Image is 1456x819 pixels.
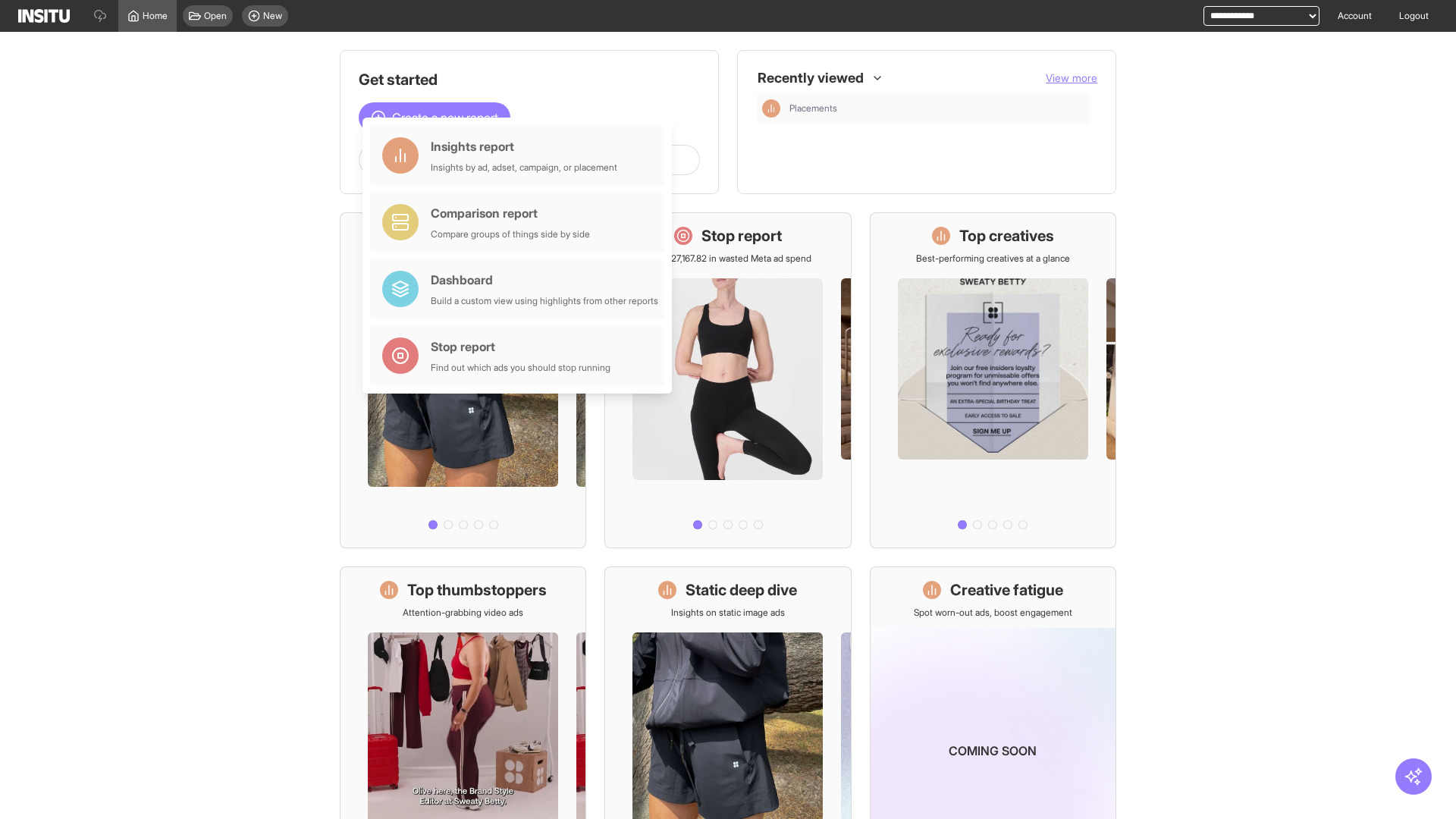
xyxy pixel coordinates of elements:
div: Insights by ad, adset, campaign, or placement [431,162,617,174]
div: Find out which ads you should stop running [431,362,610,374]
h1: Static deep dive [686,579,797,601]
span: New [263,10,282,22]
div: Stop report [431,337,610,356]
span: Open [204,10,227,22]
p: Insights on static image ads [671,607,785,619]
div: Build a custom view using highlights from other reports [431,295,658,307]
span: Create a new report [392,108,498,127]
p: Best-performing creatives at a glance [916,253,1070,265]
span: View more [1046,71,1097,84]
button: View more [1046,71,1097,86]
p: Attention-grabbing video ads [403,607,523,619]
a: What's live nowSee all active ads instantly [340,212,586,548]
span: Home [143,10,168,22]
a: Top creativesBest-performing creatives at a glance [870,212,1116,548]
div: Comparison report [431,204,590,222]
div: Dashboard [431,271,658,289]
img: Logo [18,9,70,23]
h1: Top thumbstoppers [407,579,547,601]
span: Placements [789,102,837,115]
p: Save £27,167.82 in wasted Meta ad spend [644,253,811,265]
h1: Top creatives [959,225,1054,246]
div: Compare groups of things side by side [431,228,590,240]
div: Insights [762,99,780,118]
div: Insights report [431,137,617,155]
h1: Stop report [701,225,782,246]
span: Placements [789,102,1085,115]
a: Stop reportSave £27,167.82 in wasted Meta ad spend [604,212,851,548]
h1: Get started [359,69,700,90]
button: Create a new report [359,102,510,133]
